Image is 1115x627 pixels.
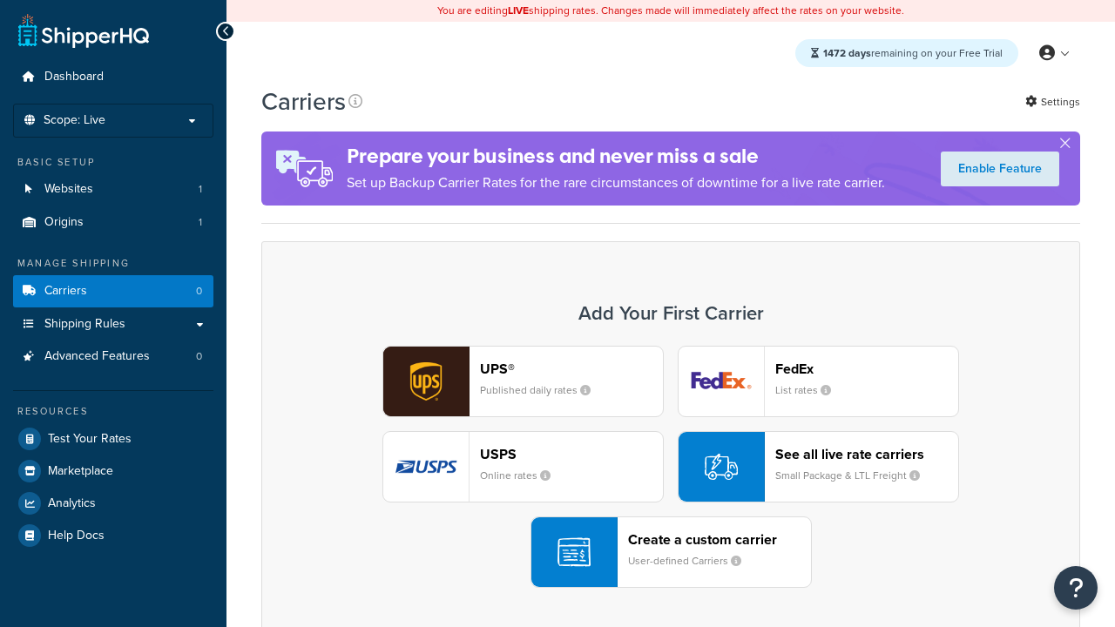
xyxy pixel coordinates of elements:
a: Websites 1 [13,173,213,206]
img: usps logo [383,432,469,502]
small: Online rates [480,468,564,483]
img: ups logo [383,347,469,416]
span: Scope: Live [44,113,105,128]
div: remaining on your Free Trial [795,39,1018,67]
span: Analytics [48,496,96,511]
div: Resources [13,404,213,419]
header: USPS [480,446,663,462]
span: Dashboard [44,70,104,84]
b: LIVE [508,3,529,18]
a: Test Your Rates [13,423,213,455]
header: See all live rate carriers [775,446,958,462]
h4: Prepare your business and never miss a sale [347,142,885,171]
a: Help Docs [13,520,213,551]
span: Marketplace [48,464,113,479]
h3: Add Your First Carrier [280,303,1062,324]
li: Origins [13,206,213,239]
header: FedEx [775,361,958,377]
img: icon-carrier-custom-c93b8a24.svg [557,536,591,569]
button: Create a custom carrierUser-defined Carriers [530,516,812,588]
div: Manage Shipping [13,256,213,271]
a: Shipping Rules [13,308,213,340]
span: Test Your Rates [48,432,132,447]
span: 1 [199,215,202,230]
small: Small Package & LTL Freight [775,468,934,483]
a: Dashboard [13,61,213,93]
a: ShipperHQ Home [18,13,149,48]
img: icon-carrier-liverate-becf4550.svg [705,450,738,483]
span: 1 [199,182,202,197]
span: Websites [44,182,93,197]
span: Help Docs [48,529,105,543]
span: 0 [196,349,202,364]
a: Settings [1025,90,1080,114]
small: Published daily rates [480,382,605,398]
button: See all live rate carriersSmall Package & LTL Freight [678,431,959,502]
div: Basic Setup [13,155,213,170]
span: Shipping Rules [44,317,125,332]
span: 0 [196,284,202,299]
button: fedEx logoFedExList rates [678,346,959,417]
button: Open Resource Center [1054,566,1098,610]
a: Enable Feature [941,152,1059,186]
header: UPS® [480,361,663,377]
img: ad-rules-rateshop-fe6ec290ccb7230408bd80ed9643f0289d75e0ffd9eb532fc0e269fcd187b520.png [261,131,347,206]
p: Set up Backup Carrier Rates for the rare circumstances of downtime for a live rate carrier. [347,171,885,195]
a: Advanced Features 0 [13,340,213,373]
li: Advanced Features [13,340,213,373]
span: Carriers [44,284,87,299]
a: Carriers 0 [13,275,213,307]
h1: Carriers [261,84,346,118]
span: Origins [44,215,84,230]
small: User-defined Carriers [628,553,755,569]
a: Origins 1 [13,206,213,239]
strong: 1472 days [823,45,871,61]
a: Analytics [13,488,213,519]
span: Advanced Features [44,349,150,364]
a: Marketplace [13,455,213,487]
header: Create a custom carrier [628,531,811,548]
button: usps logoUSPSOnline rates [382,431,664,502]
img: fedEx logo [679,347,764,416]
li: Carriers [13,275,213,307]
li: Websites [13,173,213,206]
small: List rates [775,382,845,398]
button: ups logoUPS®Published daily rates [382,346,664,417]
